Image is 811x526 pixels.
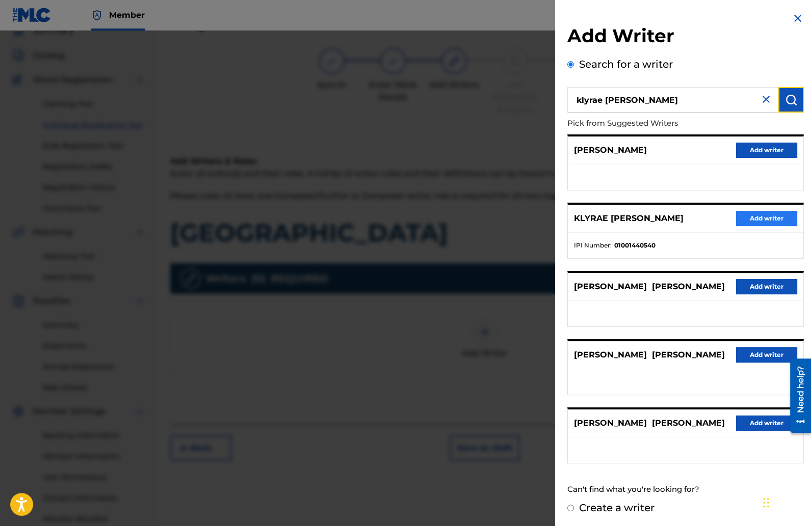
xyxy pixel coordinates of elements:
span: IPI Number : [574,241,612,250]
img: Search Works [785,94,797,106]
img: MLC Logo [12,8,51,22]
p: Pick from Suggested Writers [567,113,746,134]
h2: Add Writer [567,24,804,50]
p: [PERSON_NAME] [PERSON_NAME] [574,417,725,429]
iframe: Resource Center [782,355,811,437]
p: KLYRAE [PERSON_NAME] [574,212,684,225]
button: Add writer [736,347,797,363]
label: Create a writer [579,502,655,514]
div: Can't find what you're looking for? [567,479,804,501]
button: Add writer [736,416,797,431]
p: [PERSON_NAME] [PERSON_NAME] [574,281,725,293]
button: Add writer [736,143,797,158]
button: Add writer [736,279,797,294]
p: [PERSON_NAME] [574,144,647,156]
strong: 01001440540 [614,241,656,250]
span: Member [109,9,145,21]
input: Search writer's name or IPI Number [567,87,778,113]
label: Search for a writer [579,58,673,70]
p: [PERSON_NAME] [PERSON_NAME] [574,349,725,361]
button: Add writer [736,211,797,226]
div: Drag [763,487,769,518]
img: Top Rightsholder [91,9,103,21]
iframe: Chat Widget [760,477,811,526]
img: close [760,93,772,105]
